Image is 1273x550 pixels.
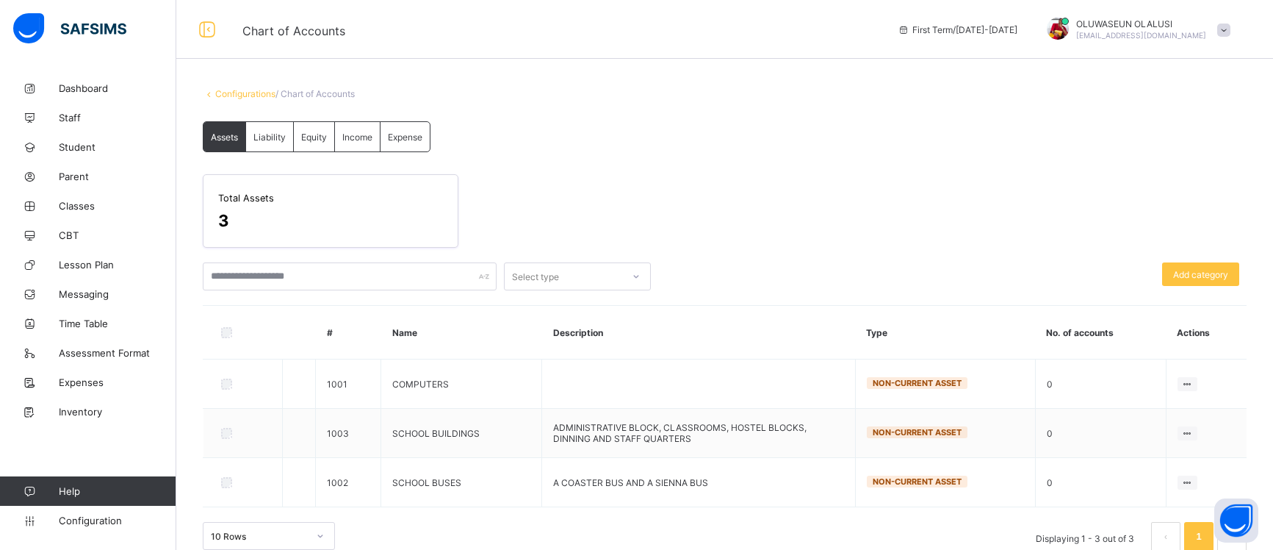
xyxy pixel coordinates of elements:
[1214,499,1258,543] button: Open asap
[542,306,855,360] th: Description
[211,531,308,542] div: 10 Rows
[316,458,381,507] td: 1002
[553,477,708,488] span: A COASTER BUS AND A SIENNA BUS
[898,24,1017,35] span: session/term information
[211,132,238,143] span: Assets
[59,200,176,212] span: Classes
[1035,458,1166,507] td: 0
[553,422,807,444] span: ADMINISTRATIVE BLOCK, CLASSROOMS, HOSTEL BLOCKS, DINNING AND STAFF QUARTERS
[218,211,443,230] span: 3
[59,229,176,241] span: CBT
[59,259,176,271] span: Lesson Plan
[342,132,372,143] span: Income
[59,112,176,124] span: Staff
[873,427,962,438] span: Non-current Asset
[392,477,461,488] span: SCHOOL BUSES
[873,476,962,487] span: Non-current Asset
[59,376,176,388] span: Expenses
[59,82,176,94] span: Dashboard
[59,318,176,329] span: Time Table
[855,306,1035,360] th: Type
[1032,18,1238,42] div: OLUWASEUNOLALUSI
[218,193,443,204] span: Total Assets
[242,24,345,38] span: Chart of Accounts
[275,88,355,99] span: / Chart of Accounts
[392,428,480,439] span: SCHOOL BUILDINGS
[59,485,176,497] span: Help
[1173,269,1228,280] span: Add category
[1166,306,1247,360] th: Actions
[301,132,327,143] span: Equity
[1076,18,1206,29] span: OLUWASEUN OLALUSI
[873,378,962,388] span: Non-current Asset
[388,132,422,143] span: Expense
[392,379,449,390] span: COMPUTERS
[215,88,275,99] a: Configurations
[1035,360,1166,409] td: 0
[316,360,381,409] td: 1001
[1035,409,1166,458] td: 0
[13,13,126,44] img: safsims
[316,306,381,360] th: #
[59,347,176,359] span: Assessment Format
[381,306,542,360] th: Name
[59,141,176,153] span: Student
[59,406,176,418] span: Inventory
[1191,527,1205,546] a: 1
[1035,306,1166,360] th: No. of accounts
[316,409,381,458] td: 1003
[253,132,286,143] span: Liability
[1076,31,1206,40] span: [EMAIL_ADDRESS][DOMAIN_NAME]
[59,171,176,182] span: Parent
[59,515,176,526] span: Configuration
[59,288,176,300] span: Messaging
[512,262,559,290] div: Select type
